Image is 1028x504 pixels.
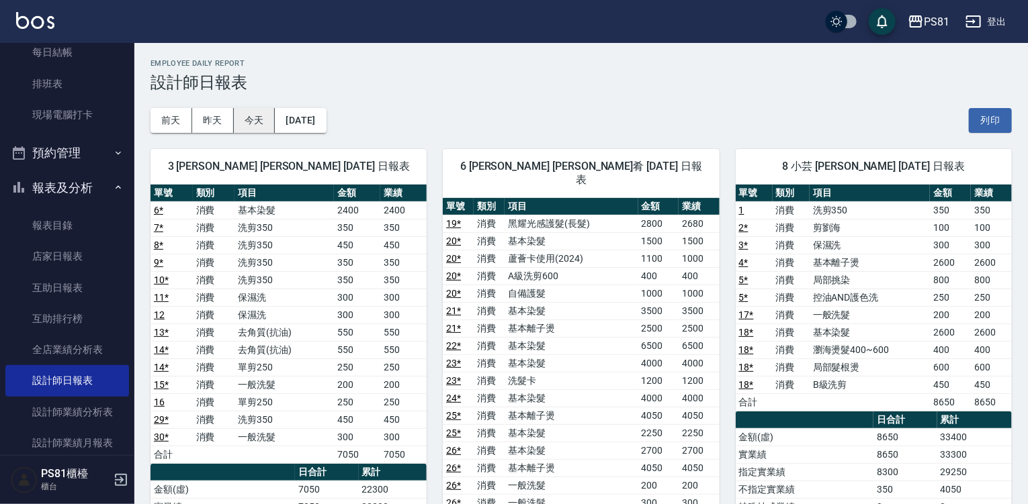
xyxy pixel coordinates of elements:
[679,232,719,250] td: 1500
[193,358,235,376] td: 消費
[505,232,638,250] td: 基本染髮
[930,236,971,254] td: 300
[930,219,971,236] td: 100
[810,341,931,358] td: 瀏海燙髮400~600
[810,271,931,289] td: 局部挑染
[154,397,165,407] a: 16
[638,267,679,285] td: 400
[638,459,679,476] td: 4050
[275,108,326,133] button: [DATE]
[334,393,380,411] td: 250
[930,358,971,376] td: 600
[41,481,110,493] p: 櫃台
[334,236,380,254] td: 450
[193,306,235,323] td: 消費
[474,250,505,267] td: 消費
[505,354,638,372] td: 基本染髮
[192,108,234,133] button: 昨天
[736,185,773,202] th: 單號
[380,428,427,446] td: 300
[193,201,235,219] td: 消費
[773,341,810,358] td: 消費
[810,323,931,341] td: 基本染髮
[679,215,719,232] td: 2680
[638,319,679,337] td: 2500
[193,411,235,428] td: 消費
[930,323,971,341] td: 2600
[679,285,719,302] td: 1000
[971,393,1012,411] td: 8650
[234,236,334,254] td: 洗剪350
[505,389,638,407] td: 基本染髮
[334,358,380,376] td: 250
[151,73,1012,92] h3: 設計師日報表
[474,476,505,494] td: 消費
[334,271,380,289] td: 350
[773,376,810,393] td: 消費
[937,481,1012,498] td: 4050
[679,198,719,215] th: 業績
[873,446,937,463] td: 8650
[334,219,380,236] td: 350
[930,341,971,358] td: 400
[773,254,810,271] td: 消費
[810,306,931,323] td: 一般洗髮
[5,427,129,458] a: 設計師業績月報表
[930,393,971,411] td: 8650
[234,201,334,219] td: 基本染髮
[773,358,810,376] td: 消費
[937,463,1012,481] td: 29250
[971,254,1012,271] td: 2600
[638,407,679,424] td: 4050
[380,289,427,306] td: 300
[505,424,638,442] td: 基本染髮
[474,319,505,337] td: 消費
[474,215,505,232] td: 消費
[505,319,638,337] td: 基本離子燙
[971,376,1012,393] td: 450
[474,372,505,389] td: 消費
[474,285,505,302] td: 消費
[736,446,874,463] td: 實業績
[334,289,380,306] td: 300
[234,411,334,428] td: 洗剪350
[234,358,334,376] td: 單剪250
[869,8,896,35] button: save
[505,267,638,285] td: A級洗剪600
[873,428,937,446] td: 8650
[638,442,679,459] td: 2700
[505,250,638,267] td: 蘆薈卡使用(2024)
[193,185,235,202] th: 類別
[5,68,129,99] a: 排班表
[679,476,719,494] td: 200
[930,289,971,306] td: 250
[679,424,719,442] td: 2250
[873,463,937,481] td: 8300
[193,219,235,236] td: 消費
[380,271,427,289] td: 350
[334,306,380,323] td: 300
[334,185,380,202] th: 金額
[193,289,235,306] td: 消費
[151,481,295,498] td: 金額(虛)
[773,323,810,341] td: 消費
[443,198,474,215] th: 單號
[638,215,679,232] td: 2800
[638,337,679,354] td: 6500
[334,254,380,271] td: 350
[679,389,719,407] td: 4000
[971,323,1012,341] td: 2600
[638,250,679,267] td: 1100
[11,466,38,493] img: Person
[971,341,1012,358] td: 400
[971,236,1012,254] td: 300
[773,236,810,254] td: 消費
[151,59,1012,68] h2: Employee Daily Report
[679,250,719,267] td: 1000
[193,376,235,393] td: 消費
[234,185,334,202] th: 項目
[474,407,505,424] td: 消費
[167,160,411,173] span: 3 [PERSON_NAME] [PERSON_NAME] [DATE] 日報表
[969,108,1012,133] button: 列印
[459,160,703,187] span: 6 [PERSON_NAME] [PERSON_NAME]肴 [DATE] 日報表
